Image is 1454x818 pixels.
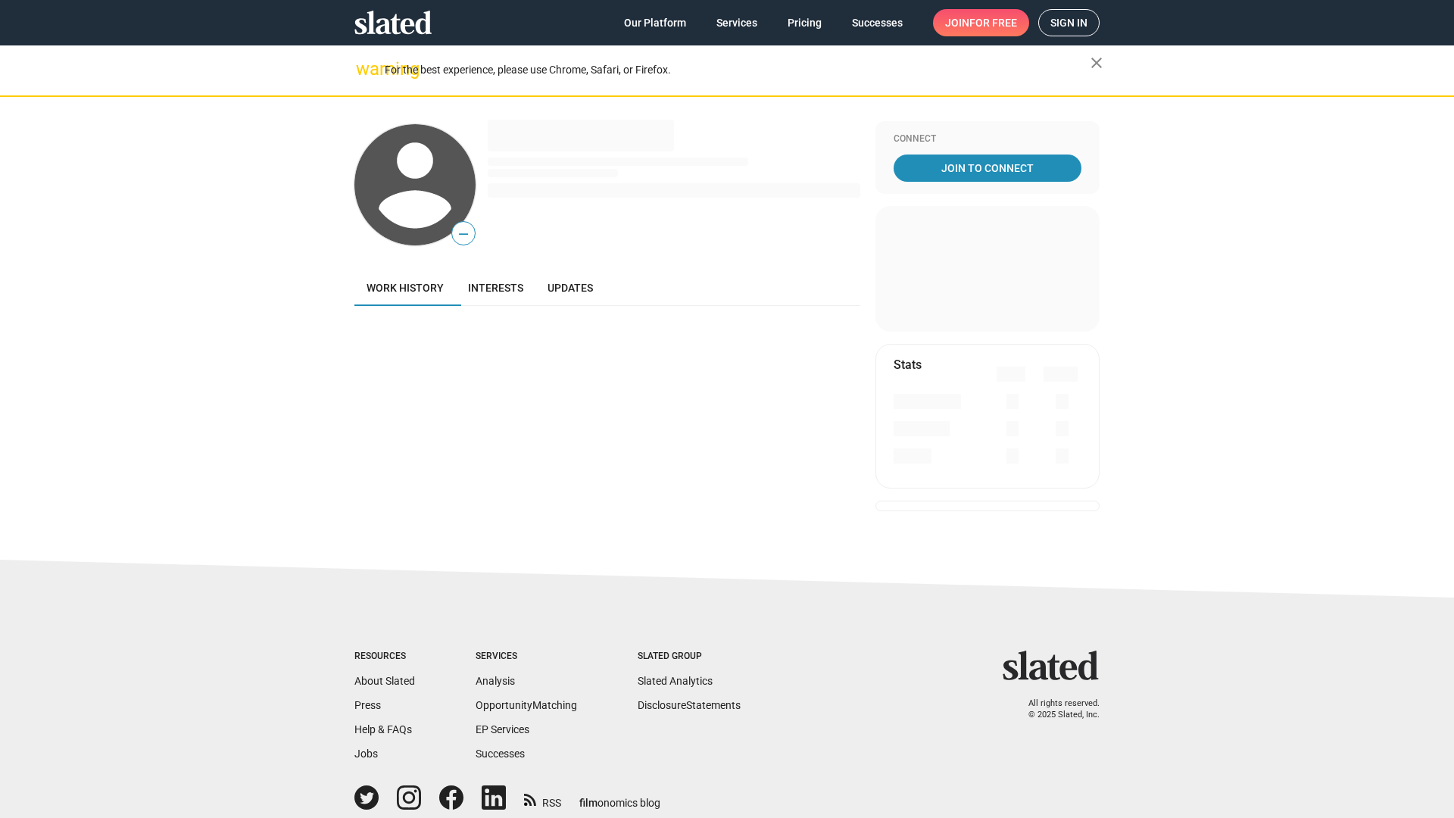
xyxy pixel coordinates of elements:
a: DisclosureStatements [638,699,741,711]
span: Join To Connect [897,155,1078,182]
mat-icon: warning [356,60,374,78]
span: Interests [468,282,523,294]
a: OpportunityMatching [476,699,577,711]
span: Work history [367,282,444,294]
a: EP Services [476,723,529,735]
span: Join [945,9,1017,36]
a: RSS [524,787,561,810]
a: Updates [535,270,605,306]
p: All rights reserved. © 2025 Slated, Inc. [1012,698,1100,720]
span: Successes [852,9,903,36]
a: About Slated [354,675,415,687]
a: Successes [476,748,525,760]
a: Joinfor free [933,9,1029,36]
span: Services [716,9,757,36]
a: Successes [840,9,915,36]
a: Analysis [476,675,515,687]
div: Resources [354,651,415,663]
div: Connect [894,133,1081,145]
a: Help & FAQs [354,723,412,735]
mat-icon: close [1087,54,1106,72]
span: Updates [548,282,593,294]
span: for free [969,9,1017,36]
div: For the best experience, please use Chrome, Safari, or Firefox. [385,60,1090,80]
a: Sign in [1038,9,1100,36]
span: Pricing [788,9,822,36]
a: filmonomics blog [579,784,660,810]
a: Interests [456,270,535,306]
span: film [579,797,598,809]
a: Jobs [354,748,378,760]
a: Pricing [775,9,834,36]
span: Sign in [1050,10,1087,36]
a: Services [704,9,769,36]
mat-card-title: Stats [894,357,922,373]
a: Press [354,699,381,711]
span: — [452,224,475,244]
a: Slated Analytics [638,675,713,687]
a: Work history [354,270,456,306]
a: Join To Connect [894,155,1081,182]
a: Our Platform [612,9,698,36]
span: Our Platform [624,9,686,36]
div: Services [476,651,577,663]
div: Slated Group [638,651,741,663]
